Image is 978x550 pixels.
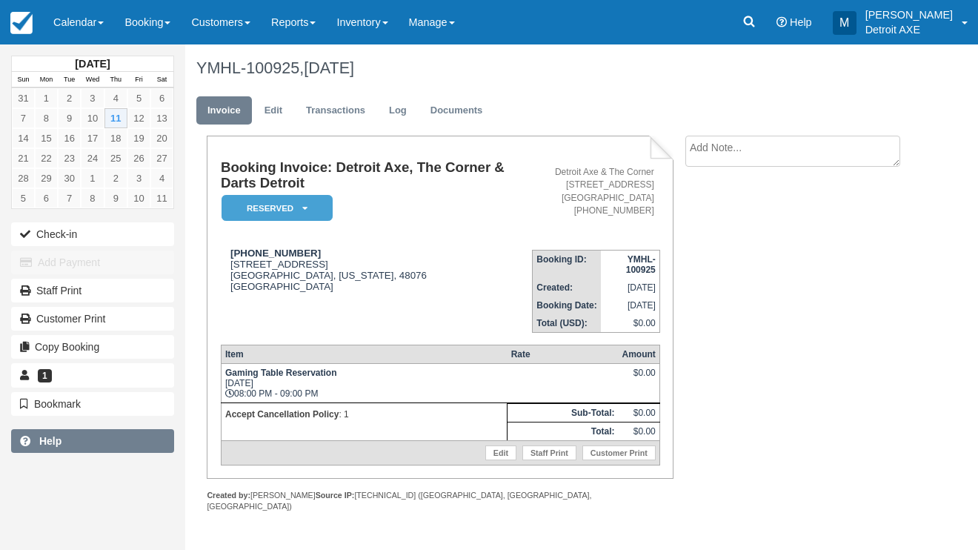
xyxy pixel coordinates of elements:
[11,222,174,246] button: Check-in
[225,368,337,378] strong: Gaming Table Reservation
[622,368,655,390] div: $0.00
[582,445,656,460] a: Customer Print
[12,88,35,108] a: 31
[150,72,173,88] th: Sat
[253,96,293,125] a: Edit
[12,72,35,88] th: Sun
[207,491,250,500] strong: Created by:
[508,345,619,363] th: Rate
[776,17,787,27] i: Help
[35,88,58,108] a: 1
[533,314,601,333] th: Total (USD):
[207,490,673,512] div: [PERSON_NAME] [TECHNICAL_ID] ([GEOGRAPHIC_DATA], [GEOGRAPHIC_DATA], [GEOGRAPHIC_DATA])
[150,88,173,108] a: 6
[11,363,174,387] a: 1
[150,168,173,188] a: 4
[81,72,104,88] th: Wed
[221,194,327,222] a: Reserved
[10,12,33,34] img: checkfront-main-nav-mini-logo.png
[35,108,58,128] a: 8
[81,168,104,188] a: 1
[35,128,58,148] a: 15
[538,166,653,217] address: Detroit Axe & The Corner [STREET_ADDRESS] [GEOGRAPHIC_DATA] [PHONE_NUMBER]
[533,250,601,279] th: Booking ID:
[533,296,601,314] th: Booking Date:
[104,188,127,208] a: 9
[127,88,150,108] a: 5
[150,108,173,128] a: 13
[150,148,173,168] a: 27
[11,251,174,274] button: Add Payment
[58,72,81,88] th: Tue
[295,96,376,125] a: Transactions
[790,16,812,28] span: Help
[316,491,355,500] strong: Source IP:
[39,435,61,447] b: Help
[58,188,81,208] a: 7
[58,88,81,108] a: 2
[104,128,127,148] a: 18
[104,108,127,128] a: 11
[12,168,35,188] a: 28
[127,148,150,168] a: 26
[104,72,127,88] th: Thu
[11,429,174,453] a: Help
[127,168,150,188] a: 3
[618,422,659,440] td: $0.00
[626,254,656,275] strong: YMHL-100925
[12,188,35,208] a: 5
[11,307,174,331] a: Customer Print
[35,188,58,208] a: 6
[11,279,174,302] a: Staff Print
[304,59,354,77] span: [DATE]
[81,128,104,148] a: 17
[378,96,418,125] a: Log
[221,248,532,311] div: [STREET_ADDRESS] [GEOGRAPHIC_DATA], [US_STATE], 48076 [GEOGRAPHIC_DATA]
[35,148,58,168] a: 22
[127,108,150,128] a: 12
[508,422,619,440] th: Total:
[38,369,52,382] span: 1
[533,279,601,296] th: Created:
[225,407,503,422] p: : 1
[11,335,174,359] button: Copy Booking
[12,128,35,148] a: 14
[104,168,127,188] a: 2
[150,188,173,208] a: 11
[221,160,532,190] h1: Booking Invoice: Detroit Axe, The Corner & Darts Detroit
[81,188,104,208] a: 8
[81,88,104,108] a: 3
[58,128,81,148] a: 16
[127,72,150,88] th: Fri
[618,403,659,422] td: $0.00
[75,58,110,70] strong: [DATE]
[221,363,507,402] td: [DATE] 08:00 PM - 09:00 PM
[127,128,150,148] a: 19
[419,96,494,125] a: Documents
[81,108,104,128] a: 10
[225,409,339,420] strong: Accept Cancellation Policy
[865,22,953,37] p: Detroit AXE
[58,108,81,128] a: 9
[196,96,252,125] a: Invoice
[127,188,150,208] a: 10
[35,72,58,88] th: Mon
[58,168,81,188] a: 30
[35,168,58,188] a: 29
[833,11,856,35] div: M
[11,392,174,416] button: Bookmark
[150,128,173,148] a: 20
[601,314,660,333] td: $0.00
[508,403,619,422] th: Sub-Total:
[485,445,516,460] a: Edit
[522,445,576,460] a: Staff Print
[104,88,127,108] a: 4
[601,279,660,296] td: [DATE]
[230,248,321,259] strong: [PHONE_NUMBER]
[104,148,127,168] a: 25
[618,345,659,363] th: Amount
[12,148,35,168] a: 21
[601,296,660,314] td: [DATE]
[12,108,35,128] a: 7
[221,345,507,363] th: Item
